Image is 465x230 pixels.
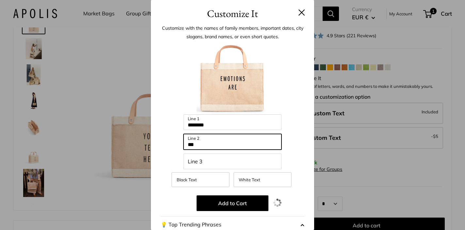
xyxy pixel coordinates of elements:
[197,195,268,211] button: Add to Cart
[161,6,304,21] h3: Customize It
[273,199,281,207] img: loading.gif
[171,172,230,187] label: Black Text
[197,42,268,114] img: customizer-prod
[239,177,260,182] span: White Text
[161,24,304,41] p: Customize with the names of family members, important dates, city slogans, brand names, or even s...
[177,177,197,182] span: Black Text
[233,172,292,187] label: White Text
